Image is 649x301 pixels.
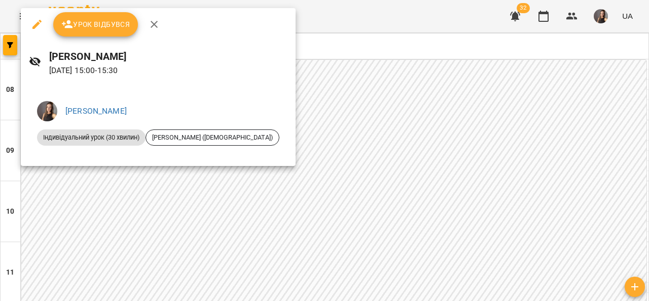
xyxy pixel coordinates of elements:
h6: [PERSON_NAME] [49,49,287,64]
a: [PERSON_NAME] [65,106,127,116]
span: [PERSON_NAME] ([DEMOGRAPHIC_DATA]) [146,133,279,142]
span: Індивідуальний урок (30 хвилин) [37,133,146,142]
div: [PERSON_NAME] ([DEMOGRAPHIC_DATA]) [146,129,279,146]
p: [DATE] 15:00 - 15:30 [49,64,287,77]
img: c581e694ab3670f9d2e3178615f4a39d.jpeg [37,101,57,121]
span: Урок відбувся [61,18,130,30]
button: Урок відбувся [53,12,138,37]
